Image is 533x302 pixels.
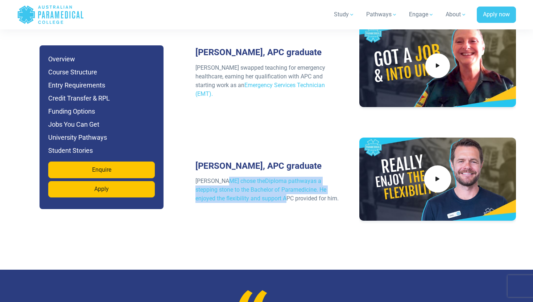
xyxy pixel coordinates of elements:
a: Diploma pathway [265,177,310,184]
a: Emergency Services Technician (EMT). [195,82,325,97]
a: Pathways [362,4,402,25]
a: Australian Paramedical College [17,3,84,26]
a: Engage [405,4,438,25]
p: [PERSON_NAME] swapped teaching for emergency healthcare, earning her qualification with APC and s... [195,64,343,98]
a: Study [330,4,359,25]
a: About [441,4,471,25]
a: Apply now [477,7,516,23]
h3: [PERSON_NAME], APC graduate [191,47,348,58]
h3: [PERSON_NAME], APC graduate [191,161,348,171]
p: [PERSON_NAME] chose the as a stepping stone to the Bachelor of Paramedicine. He enjoyed the flexi... [195,177,343,203]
